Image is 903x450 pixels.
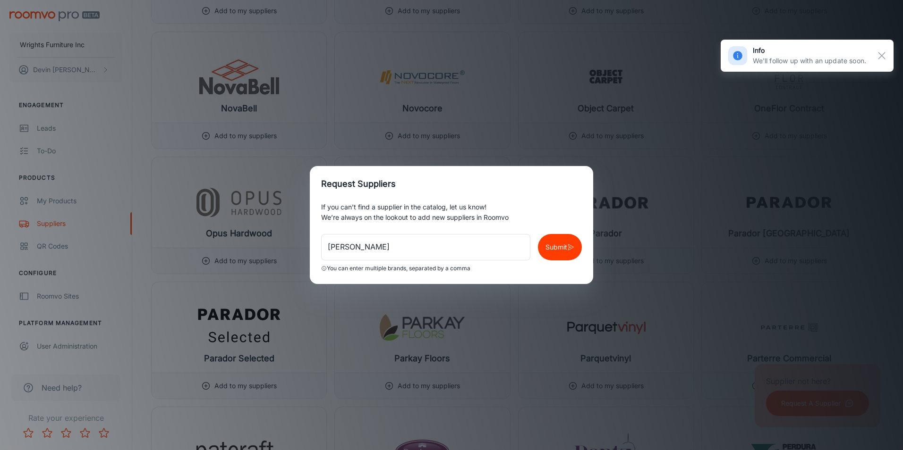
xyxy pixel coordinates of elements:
[753,45,866,56] h6: info
[310,166,593,202] h2: Request Suppliers
[753,56,866,66] p: We'll follow up with an update soon.
[321,212,582,223] p: We’re always on the lookout to add new suppliers in Roomvo
[327,264,470,273] p: You can enter multiple brands, separated by a comma
[321,234,530,260] input: Supplier A, Supplier B, ...
[321,202,582,212] p: If you can’t find a supplier in the catalog, let us know!
[545,242,567,252] p: Submit
[538,234,582,260] button: Submit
